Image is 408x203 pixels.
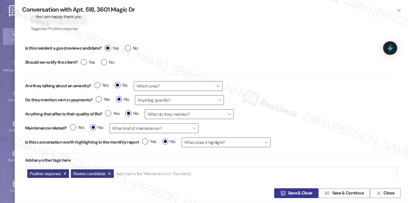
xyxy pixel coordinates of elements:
span: Close [383,190,394,197]
i:  [397,8,401,13]
i:  [376,191,381,196]
span: Save & Continue [332,190,364,197]
span: Positive response [48,26,78,31]
span: No [90,124,103,131]
input: Add topics like 'Maintenance' or 'Payments' [116,171,192,176]
span: What does it highlight? [182,137,271,147]
div: Yes I am happy thank you [36,13,81,20]
span: Anything specific? [135,95,224,105]
span: Yes [70,124,84,131]
button: Close [370,188,401,198]
span: Yes [96,96,110,103]
span: Yes [142,138,156,145]
span: No [114,82,128,88]
label: Do they mention rent or payments? [25,97,93,103]
label: Are they talking about an amenity? [25,83,91,89]
span: No [125,45,138,51]
span: No [125,110,139,117]
span: What kind of maintenance? [110,123,198,133]
span: No [116,96,129,103]
span: Yes [94,82,108,88]
label: Should we notify the client? [25,58,78,67]
div: Add any other tags here [25,154,398,167]
div: Conversation with Apt. 518, 3601 Magic Dr [22,6,387,14]
div: Tagged as: [31,24,86,33]
label: Maintenance related? [25,125,67,131]
span: Yes [105,45,119,51]
span: No [101,59,114,66]
i:  [281,191,285,196]
span: Yes [105,110,119,117]
button: Positive response [27,169,69,178]
label: Anything that affects their quality of life? [25,111,102,117]
label: Is this conversation worth highlighting in the monthly report [25,139,139,145]
span: Positive response [30,171,61,176]
span: Review candidate [73,171,105,176]
span: Which ones? [134,81,223,91]
span: Save & Close [288,190,312,197]
label: Is this resident a good review candidate? [25,43,102,53]
span: What do they mention? [145,109,234,119]
span: Yes [81,59,95,66]
button: Save & Close [274,188,318,198]
button: Save & Continue [318,188,370,198]
button: Review candidate [71,169,114,178]
span: No [162,138,175,145]
i:  [325,191,329,196]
